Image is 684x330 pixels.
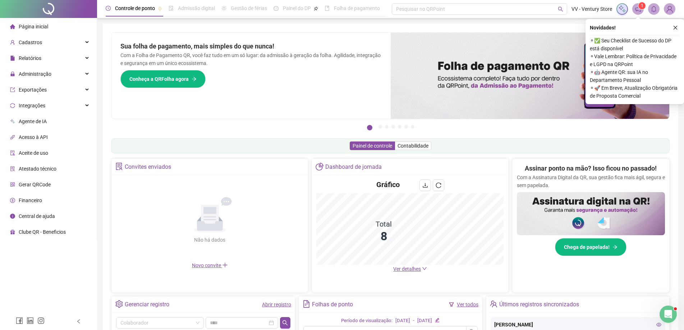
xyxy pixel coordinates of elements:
[19,134,48,140] span: Acesso à API
[10,24,15,29] span: home
[120,70,206,88] button: Conheça a QRFolha agora
[19,182,51,187] span: Gerar QRCode
[158,6,162,11] span: pushpin
[656,322,661,327] span: eye
[19,103,45,108] span: Integrações
[367,125,372,130] button: 1
[404,125,408,129] button: 6
[10,56,15,61] span: file
[283,5,311,11] span: Painel do DP
[19,118,47,124] span: Agente de IA
[169,6,174,11] span: file-done
[106,6,111,11] span: clock-circle
[27,317,34,324] span: linkedin
[635,6,641,12] span: notification
[393,266,427,272] a: Ver detalhes down
[10,229,15,234] span: gift
[314,6,318,11] span: pushpin
[391,33,670,119] img: banner%2F8d14a306-6205-4263-8e5b-06e9a85ad873.png
[19,166,56,172] span: Atestado técnico
[19,39,42,45] span: Cadastros
[125,161,171,173] div: Convites enviados
[590,37,680,52] span: ⚬ ✅ Seu Checklist de Sucesso do DP está disponível
[19,229,66,235] span: Clube QR - Beneficios
[385,125,389,129] button: 3
[316,163,323,170] span: pie-chart
[590,84,680,100] span: ⚬ 🚀 Em Breve, Atualização Obrigatória de Proposta Comercial
[398,143,428,149] span: Contabilidade
[10,40,15,45] span: user-add
[312,298,353,311] div: Folhas de ponto
[449,302,454,307] span: filter
[490,300,497,308] span: team
[378,125,382,129] button: 2
[391,125,395,129] button: 4
[525,163,657,173] h2: Assinar ponto na mão? Isso ficou no passado!
[457,302,478,307] a: Ver todos
[19,71,51,77] span: Administração
[19,150,48,156] span: Aceite de uso
[282,320,288,326] span: search
[517,173,665,189] p: Com a Assinatura Digital da QR, sua gestão fica mais ágil, segura e sem papelada.
[325,6,330,11] span: book
[638,2,646,9] sup: 1
[422,182,428,188] span: download
[125,298,169,311] div: Gerenciar registro
[192,76,197,82] span: arrow-right
[660,306,677,323] iframe: Intercom live chat
[558,6,563,12] span: search
[417,317,432,325] div: [DATE]
[19,87,47,93] span: Exportações
[10,103,15,108] span: sync
[177,236,243,244] div: Não há dados
[341,317,393,325] div: Período de visualização:
[555,238,626,256] button: Chega de papelada!
[325,161,382,173] div: Dashboard de jornada
[398,125,401,129] button: 5
[221,6,226,11] span: sun
[673,25,678,30] span: close
[19,24,48,29] span: Página inicial
[10,214,15,219] span: info-circle
[129,75,189,83] span: Conheça a QRFolha agora
[590,68,680,84] span: ⚬ 🤖 Agente QR: sua IA no Departamento Pessoal
[564,243,610,251] span: Chega de papelada!
[10,135,15,140] span: api
[19,197,42,203] span: Financeiro
[120,41,382,51] h2: Sua folha de pagamento, mais simples do que nunca!
[422,266,427,271] span: down
[10,71,15,76] span: lock
[115,5,155,11] span: Controle de ponto
[10,182,15,187] span: qrcode
[395,317,410,325] div: [DATE]
[393,266,421,272] span: Ver detalhes
[19,55,41,61] span: Relatórios
[10,150,15,155] span: audit
[413,317,414,325] div: -
[16,317,23,324] span: facebook
[641,3,643,8] span: 1
[303,300,310,308] span: file-text
[376,180,400,190] h4: Gráfico
[353,143,392,149] span: Painel de controle
[19,213,55,219] span: Central de ajuda
[37,317,45,324] span: instagram
[499,298,579,311] div: Últimos registros sincronizados
[115,300,123,308] span: setting
[192,262,228,268] span: Novo convite
[411,125,414,129] button: 7
[231,5,267,11] span: Gestão de férias
[115,163,123,170] span: solution
[76,319,81,324] span: left
[612,245,618,250] span: arrow-right
[517,192,665,235] img: banner%2F02c71560-61a6-44d4-94b9-c8ab97240462.png
[10,166,15,171] span: solution
[10,87,15,92] span: export
[494,321,661,329] div: [PERSON_NAME]
[334,5,380,11] span: Folha de pagamento
[590,24,616,32] span: Novidades !
[571,5,612,13] span: VV - Ventury Store
[435,318,440,322] span: edit
[120,51,382,67] p: Com a Folha de Pagamento QR, você faz tudo em um só lugar: da admissão à geração da folha. Agilid...
[618,5,626,13] img: sparkle-icon.fc2bf0ac1784a2077858766a79e2daf3.svg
